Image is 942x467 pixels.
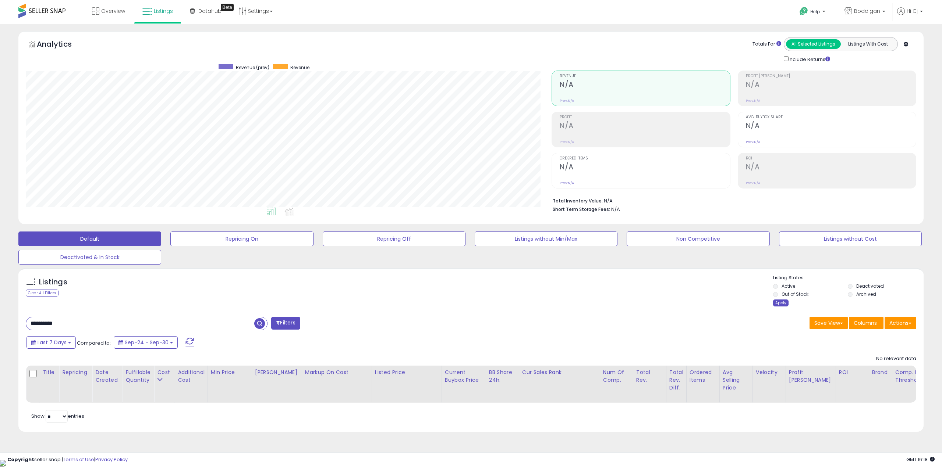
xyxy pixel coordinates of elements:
[18,250,161,265] button: Deactivated & In Stock
[7,456,128,463] div: seller snap | |
[885,317,916,329] button: Actions
[746,181,760,185] small: Prev: N/A
[810,317,848,329] button: Save View
[773,274,924,281] p: Listing States:
[746,80,916,90] h2: N/A
[786,39,841,49] button: All Selected Listings
[636,369,663,384] div: Total Rev.
[62,369,89,376] div: Repricing
[101,7,125,15] span: Overview
[854,7,880,15] span: Boddigan
[907,7,918,15] span: Hi Cj
[63,456,94,463] a: Terms of Use
[37,39,86,51] h5: Analytics
[773,299,789,306] div: Apply
[840,39,895,49] button: Listings With Cost
[856,283,884,289] label: Deactivated
[560,163,730,173] h2: N/A
[38,339,67,346] span: Last 7 Days
[95,369,119,384] div: Date Created
[198,7,222,15] span: DataHub
[95,456,128,463] a: Privacy Policy
[178,369,205,384] div: Additional Cost
[895,369,933,384] div: Comp. Price Threshold
[290,64,309,71] span: Revenue
[560,122,730,132] h2: N/A
[560,74,730,78] span: Revenue
[553,196,911,205] li: N/A
[522,369,597,376] div: Cur Sales Rank
[445,369,483,384] div: Current Buybox Price
[746,140,760,144] small: Prev: N/A
[271,317,300,330] button: Filters
[39,277,67,287] h5: Listings
[856,291,876,297] label: Archived
[553,198,603,204] b: Total Inventory Value:
[560,157,730,161] span: Ordered Items
[872,369,889,376] div: Brand
[906,456,935,463] span: 2025-10-8 16:18 GMT
[305,369,369,376] div: Markup on Cost
[560,80,730,90] h2: N/A
[154,7,173,15] span: Listings
[125,369,151,384] div: Fulfillable Quantity
[690,369,716,384] div: Ordered Items
[114,336,178,349] button: Sep-24 - Sep-30
[746,122,916,132] h2: N/A
[839,369,866,376] div: ROI
[77,340,111,346] span: Compared to:
[810,8,820,15] span: Help
[18,231,161,246] button: Default
[221,4,234,11] div: Tooltip anchor
[799,7,808,16] i: Get Help
[794,1,833,24] a: Help
[255,369,299,376] div: [PERSON_NAME]
[779,231,922,246] button: Listings without Cost
[26,336,76,349] button: Last 7 Days
[746,74,916,78] span: Profit [PERSON_NAME]
[236,64,269,71] span: Revenue (prev)
[782,283,795,289] label: Active
[31,413,84,420] span: Show: entries
[746,163,916,173] h2: N/A
[876,355,916,362] div: No relevant data
[756,369,783,376] div: Velocity
[603,369,630,384] div: Num of Comp.
[854,319,877,327] span: Columns
[897,7,923,24] a: Hi Cj
[560,98,574,103] small: Prev: N/A
[302,366,372,403] th: The percentage added to the cost of goods (COGS) that forms the calculator for Min & Max prices.
[489,369,516,384] div: BB Share 24h.
[627,231,769,246] button: Non Competitive
[782,291,808,297] label: Out of Stock
[778,55,839,63] div: Include Returns
[170,231,313,246] button: Repricing On
[323,231,465,246] button: Repricing Off
[560,115,730,119] span: Profit
[157,369,171,376] div: Cost
[746,98,760,103] small: Prev: N/A
[752,41,781,48] div: Totals For
[849,317,883,329] button: Columns
[43,369,56,376] div: Title
[560,181,574,185] small: Prev: N/A
[7,456,34,463] strong: Copyright
[125,339,169,346] span: Sep-24 - Sep-30
[723,369,750,392] div: Avg Selling Price
[560,140,574,144] small: Prev: N/A
[746,157,916,161] span: ROI
[26,290,59,297] div: Clear All Filters
[553,206,610,212] b: Short Term Storage Fees:
[211,369,249,376] div: Min Price
[789,369,833,384] div: Profit [PERSON_NAME]
[611,206,620,213] span: N/A
[375,369,439,376] div: Listed Price
[746,115,916,119] span: Avg. Buybox Share
[475,231,617,246] button: Listings without Min/Max
[669,369,683,392] div: Total Rev. Diff.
